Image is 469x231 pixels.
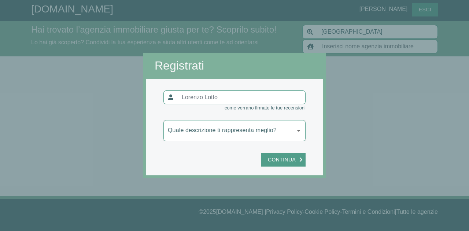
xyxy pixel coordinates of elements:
input: Lorenzo Lotto [177,90,306,104]
div: come verrano firmate le tue recensioni [163,104,306,112]
button: Continua [261,153,306,167]
span: Continua [264,155,299,164]
h2: Registrati [155,59,314,72]
div: ​ [163,120,306,141]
